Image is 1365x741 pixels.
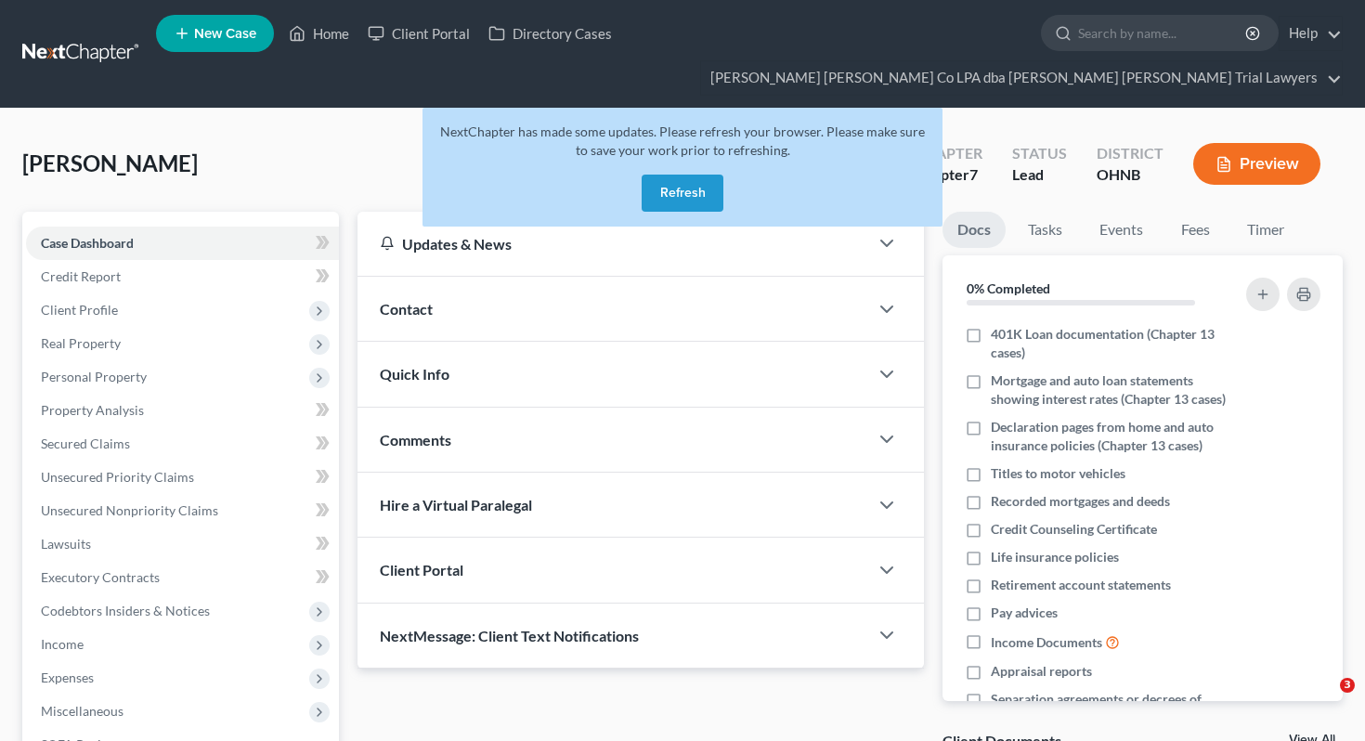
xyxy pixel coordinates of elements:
[942,212,1006,248] a: Docs
[22,149,198,176] span: [PERSON_NAME]
[194,27,256,41] span: New Case
[41,636,84,652] span: Income
[41,335,121,351] span: Real Property
[41,302,118,318] span: Client Profile
[991,662,1092,681] span: Appraisal reports
[41,268,121,284] span: Credit Report
[41,469,194,485] span: Unsecured Priority Claims
[642,175,723,212] button: Refresh
[26,527,339,561] a: Lawsuits
[1013,212,1077,248] a: Tasks
[41,235,134,251] span: Case Dashboard
[380,365,449,383] span: Quick Info
[41,669,94,685] span: Expenses
[1302,678,1346,722] iframe: Intercom live chat
[26,227,339,260] a: Case Dashboard
[279,17,358,50] a: Home
[380,496,532,513] span: Hire a Virtual Paralegal
[1097,164,1163,186] div: OHNB
[26,494,339,527] a: Unsecured Nonpriority Claims
[1085,212,1158,248] a: Events
[41,502,218,518] span: Unsecured Nonpriority Claims
[26,561,339,594] a: Executory Contracts
[1012,143,1067,164] div: Status
[479,17,621,50] a: Directory Cases
[41,369,147,384] span: Personal Property
[26,394,339,427] a: Property Analysis
[991,576,1171,594] span: Retirement account statements
[358,17,479,50] a: Client Portal
[991,633,1102,652] span: Income Documents
[26,260,339,293] a: Credit Report
[41,402,144,418] span: Property Analysis
[41,603,210,618] span: Codebtors Insiders & Notices
[41,703,123,719] span: Miscellaneous
[26,461,339,494] a: Unsecured Priority Claims
[991,418,1227,455] span: Declaration pages from home and auto insurance policies (Chapter 13 cases)
[1078,16,1248,50] input: Search by name...
[380,561,463,578] span: Client Portal
[991,464,1125,483] span: Titles to motor vehicles
[380,627,639,644] span: NextMessage: Client Text Notifications
[380,431,451,448] span: Comments
[969,165,978,183] span: 7
[41,536,91,552] span: Lawsuits
[1165,212,1225,248] a: Fees
[1232,212,1299,248] a: Timer
[1280,17,1342,50] a: Help
[1340,678,1355,693] span: 3
[380,234,847,253] div: Updates & News
[991,604,1058,622] span: Pay advices
[26,427,339,461] a: Secured Claims
[967,280,1050,296] strong: 0% Completed
[991,492,1170,511] span: Recorded mortgages and deeds
[991,325,1227,362] span: 401K Loan documentation (Chapter 13 cases)
[701,61,1342,95] a: [PERSON_NAME] [PERSON_NAME] Co LPA dba [PERSON_NAME] [PERSON_NAME] Trial Lawyers
[440,123,925,158] span: NextChapter has made some updates. Please refresh your browser. Please make sure to save your wor...
[41,435,130,451] span: Secured Claims
[915,164,982,186] div: Chapter
[1012,164,1067,186] div: Lead
[41,569,160,585] span: Executory Contracts
[915,143,982,164] div: Chapter
[991,548,1119,566] span: Life insurance policies
[1193,143,1320,185] button: Preview
[991,371,1227,409] span: Mortgage and auto loan statements showing interest rates (Chapter 13 cases)
[1097,143,1163,164] div: District
[991,520,1157,539] span: Credit Counseling Certificate
[380,300,433,318] span: Contact
[991,690,1227,727] span: Separation agreements or decrees of divorces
